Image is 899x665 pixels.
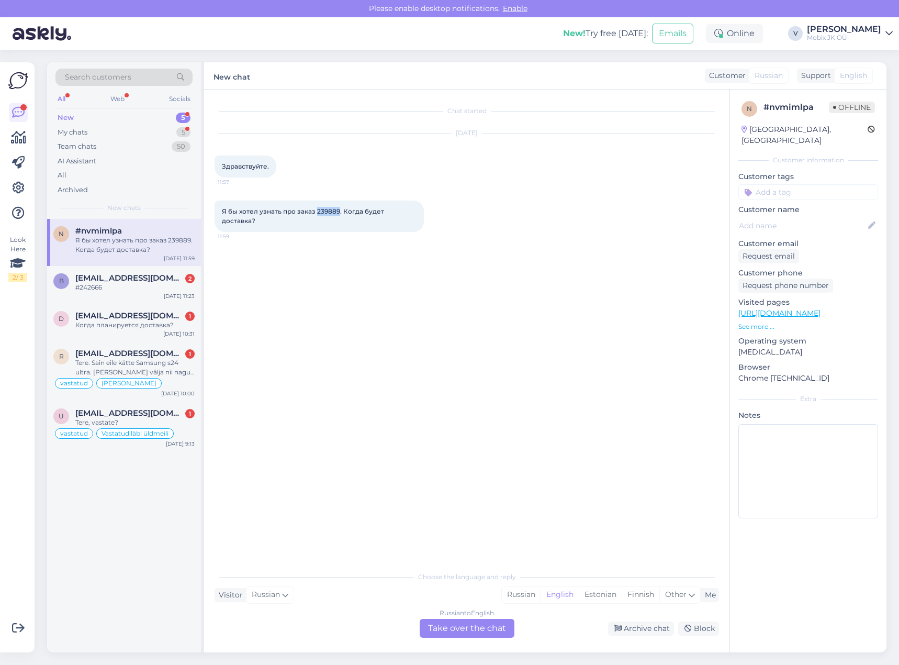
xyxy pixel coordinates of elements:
p: Customer tags [738,171,878,182]
span: English [840,70,867,81]
div: Tere, vastate? [75,418,195,427]
span: rocknroll1313@gmail.com [75,349,184,358]
label: New chat [213,69,250,83]
div: Chat started [215,106,719,116]
div: Visitor [215,590,243,601]
div: Me [701,590,716,601]
span: 11:59 [218,232,257,240]
span: Search customers [65,72,131,83]
span: b [59,277,64,285]
input: Add a tag [738,184,878,200]
div: Support [797,70,831,81]
img: Askly Logo [8,71,28,91]
p: Visited pages [738,297,878,308]
p: Customer email [738,238,878,249]
div: Archived [58,185,88,195]
div: 2 [185,274,195,283]
span: uku.ojasalu@gmail.com [75,408,184,418]
span: 11:57 [218,178,257,186]
div: Extra [738,394,878,404]
span: dmitri5584@mail.ru [75,311,184,320]
div: 1 [185,349,195,359]
div: Web [108,92,127,106]
div: 1 [185,409,195,418]
span: Enable [500,4,531,13]
b: New! [563,28,586,38]
div: Socials [167,92,193,106]
span: Russian [252,589,280,601]
div: My chats [58,127,87,138]
span: u [59,412,64,420]
span: Other [665,590,687,599]
div: Block [678,622,719,636]
span: r [59,352,64,360]
div: Try free [DATE]: [563,27,648,40]
div: All [55,92,68,106]
span: bert.privoi@gmail.com [75,273,184,283]
div: Request email [738,249,799,263]
div: #242666 [75,283,195,292]
span: New chats [107,203,141,213]
span: n [59,230,64,238]
p: See more ... [738,322,878,331]
div: [GEOGRAPHIC_DATA], [GEOGRAPHIC_DATA] [741,124,868,146]
div: 5 [176,113,190,123]
div: [PERSON_NAME] [807,25,881,34]
div: Mobix JK OÜ [807,34,881,42]
div: English [541,587,579,603]
p: Browser [738,362,878,373]
div: All [58,170,66,181]
div: Team chats [58,141,96,152]
span: Я бы хотел узнать про заказ 239889. Когда будет доставка? [222,207,386,225]
p: Operating system [738,336,878,347]
input: Add name [739,220,866,231]
div: Когда планируется доставка? [75,320,195,330]
div: [DATE] 9:13 [166,440,195,448]
div: Я бы хотел узнать про заказ 239889. Когда будет доставка? [75,236,195,254]
p: Customer phone [738,268,878,279]
div: 5 [176,127,190,138]
p: [MEDICAL_DATA] [738,347,878,358]
div: Russian to English [440,608,494,618]
span: vastatud [60,430,88,437]
div: Archive chat [608,622,674,636]
div: New [58,113,74,123]
span: n [747,105,752,113]
span: #nvmimlpa [75,226,122,236]
div: Choose the language and reply [215,572,719,582]
div: [DATE] 10:00 [161,390,195,397]
span: d [59,315,64,323]
div: [DATE] 11:59 [164,254,195,262]
a: [URL][DOMAIN_NAME] [738,308,821,318]
div: Russian [502,587,541,603]
div: Take over the chat [420,619,514,638]
div: 1 [185,312,195,321]
div: [DATE] 10:31 [163,330,195,338]
div: Estonian [579,587,622,603]
div: AI Assistant [58,156,96,167]
div: V [788,26,803,41]
span: Здравствуйте. [222,162,269,170]
button: Emails [652,24,693,43]
div: 2 / 3 [8,273,27,282]
a: [PERSON_NAME]Mobix JK OÜ [807,25,893,42]
p: Chrome [TECHNICAL_ID] [738,373,878,384]
span: Vastatud läbi üldmeili [102,430,168,437]
p: Customer name [738,204,878,215]
span: vastatud [60,380,88,386]
div: [DATE] 11:23 [164,292,195,300]
span: [PERSON_NAME] [102,380,156,386]
span: Russian [755,70,783,81]
div: Request phone number [738,279,833,293]
div: Finnish [622,587,659,603]
div: 50 [172,141,190,152]
div: # nvmimlpa [763,101,829,114]
p: Notes [738,410,878,421]
div: [DATE] [215,128,719,138]
div: Customer information [738,156,878,165]
span: Offline [829,102,875,113]
div: Tere. Sain eile kätte Samsung s24 ultra. [PERSON_NAME] välja nii nagu seda ennem on keegi avanud ... [75,358,195,377]
div: Look Here [8,235,27,282]
div: Customer [705,70,746,81]
div: Online [706,24,763,43]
